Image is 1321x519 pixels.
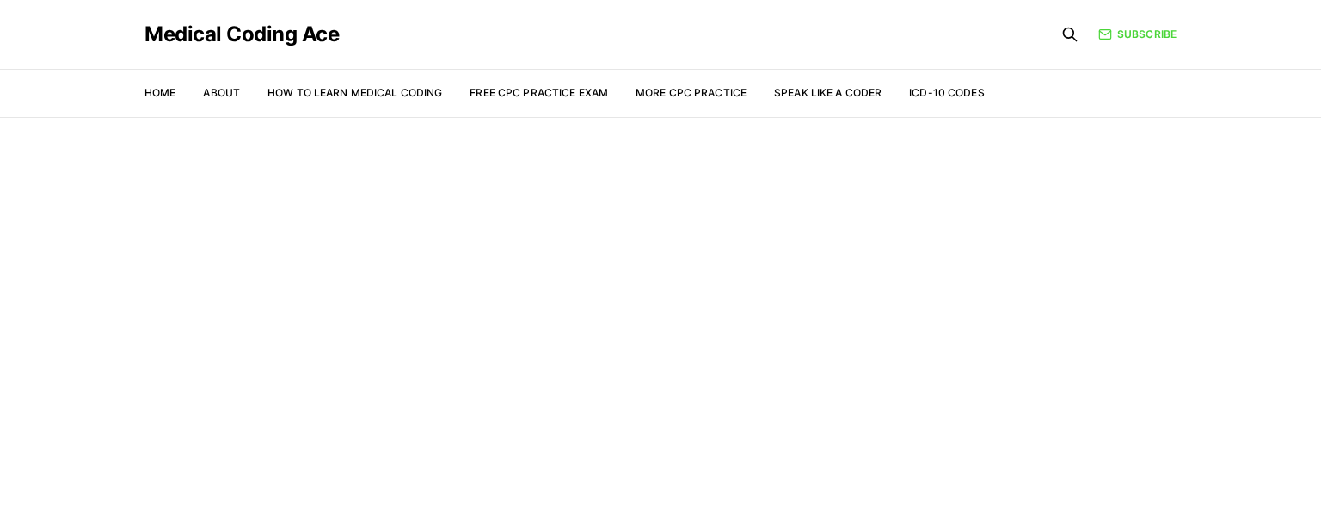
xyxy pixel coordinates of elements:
[144,24,339,45] a: Medical Coding Ace
[774,86,882,99] a: Speak Like a Coder
[1098,27,1177,42] a: Subscribe
[203,86,240,99] a: About
[470,86,608,99] a: Free CPC Practice Exam
[636,86,747,99] a: More CPC Practice
[144,86,175,99] a: Home
[909,86,984,99] a: ICD-10 Codes
[267,86,442,99] a: How to Learn Medical Coding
